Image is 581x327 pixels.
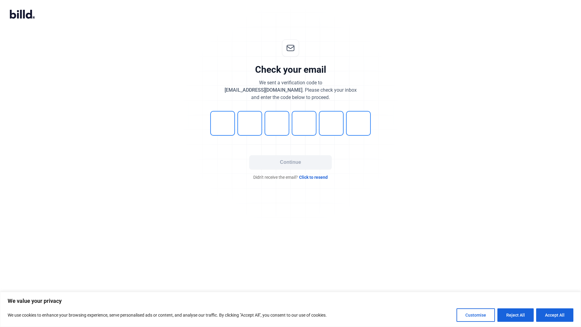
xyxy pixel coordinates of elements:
[249,155,332,169] button: Continue
[255,64,326,75] div: Check your email
[299,174,328,180] span: Click to resend
[225,79,357,101] div: We sent a verification code to . Please check your inbox and enter the code below to proceed.
[457,308,495,322] button: Customise
[8,311,327,319] p: We use cookies to enhance your browsing experience, serve personalised ads or content, and analys...
[497,308,534,322] button: Reject All
[225,87,302,93] span: [EMAIL_ADDRESS][DOMAIN_NAME]
[8,297,573,305] p: We value your privacy
[199,174,382,180] div: Didn't receive the email?
[536,308,573,322] button: Accept All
